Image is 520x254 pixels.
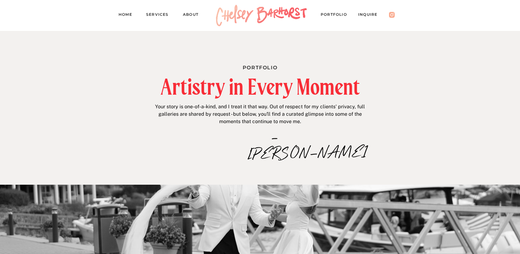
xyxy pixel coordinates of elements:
[119,11,137,20] a: Home
[321,11,353,20] a: PORTFOLIO
[194,63,326,70] h1: Portfolio
[358,11,383,20] a: Inquire
[153,103,367,127] p: Your story is one-of-a-kind, and I treat it that way. Out of respect for my clients' privacy, ful...
[146,11,174,20] a: Services
[183,11,204,20] a: About
[128,76,393,97] h2: Artistry in Every Moment
[248,131,302,144] p: –[PERSON_NAME]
